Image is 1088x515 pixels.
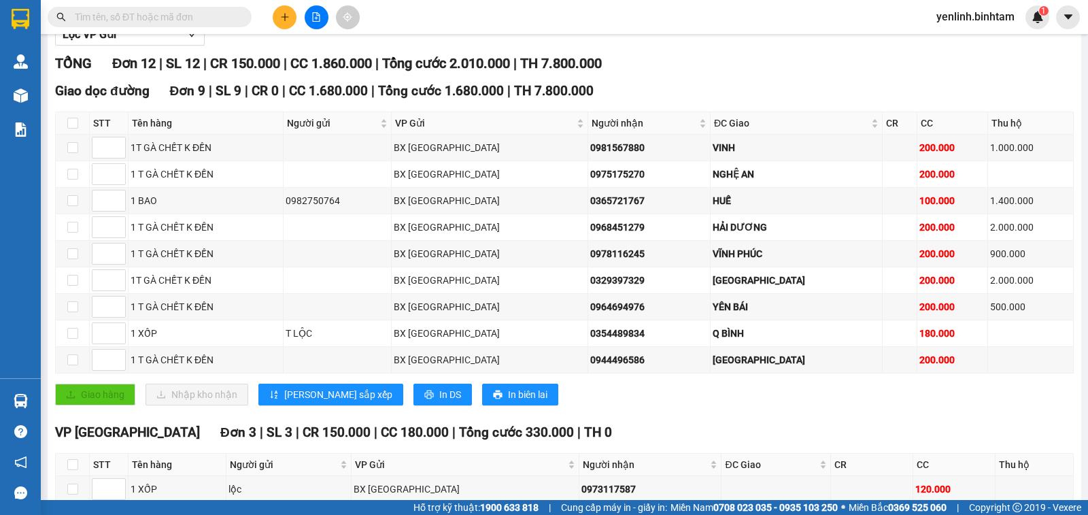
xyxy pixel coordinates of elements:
button: plus [273,5,296,29]
td: BX Quảng Ngãi [392,267,588,294]
span: copyright [1013,503,1022,512]
td: BX Quảng Ngãi [392,188,588,214]
div: 200.000 [919,299,985,314]
span: Miền Bắc [849,500,947,515]
span: Lọc VP Gửi [63,26,116,43]
div: 1 T GÀ CHẾT K ĐỀN [131,299,281,314]
div: 1.400.000 [990,193,1071,208]
span: TỔNG [55,55,92,71]
span: SL 12 [166,55,200,71]
div: 900.000 [990,246,1071,261]
div: BX [GEOGRAPHIC_DATA] [394,167,585,182]
div: 120.000 [915,482,993,497]
input: Tìm tên, số ĐT hoặc mã đơn [75,10,235,24]
span: Người gửi [230,457,338,472]
th: STT [90,112,129,135]
th: Tên hàng [129,454,226,476]
img: logo-vxr [12,9,29,29]
span: Tổng cước 2.010.000 [382,55,510,71]
div: 180.000 [919,326,985,341]
div: 1T GÀ CHẾT K ĐỀN [131,273,281,288]
span: | [284,55,287,71]
button: caret-down [1056,5,1080,29]
td: BX Quảng Ngãi [392,135,588,161]
div: 1 T GÀ CHẾT K ĐỀN [131,246,281,261]
span: printer [493,390,503,401]
div: BX [GEOGRAPHIC_DATA] [394,326,585,341]
div: 2.000.000 [990,273,1071,288]
span: Giao dọc đường [55,83,150,99]
span: | [549,500,551,515]
span: Người nhận [592,116,696,131]
span: ⚪️ [841,505,845,510]
span: | [296,425,299,440]
span: SL 9 [216,83,241,99]
td: BX Quảng Ngãi [392,347,588,373]
td: BX Quảng Ngãi [392,161,588,188]
img: solution-icon [14,122,28,137]
div: VĨNH PHÚC [713,246,880,261]
button: Lọc VP Gửi [55,24,205,46]
div: 0981567880 [590,140,708,155]
span: | [507,83,511,99]
span: | [245,83,248,99]
th: CC [913,454,996,476]
strong: 0708 023 035 - 0935 103 250 [713,502,838,513]
span: ĐC Giao [725,457,816,472]
div: 2.000.000 [990,220,1071,235]
strong: 0369 525 060 [888,502,947,513]
th: CR [831,454,913,476]
div: HẢI DƯƠNG [713,220,880,235]
span: Đơn 9 [170,83,206,99]
span: VP Gửi [355,457,565,472]
span: In DS [439,387,461,402]
button: printerIn DS [413,384,472,405]
div: 0982750764 [286,193,389,208]
span: | [260,425,263,440]
span: VP Gửi [395,116,573,131]
div: NGHỆ AN [713,167,880,182]
span: 1 [1041,6,1046,16]
th: CC [917,112,988,135]
div: 0964694976 [590,299,708,314]
div: 0968451279 [590,220,708,235]
div: 1 XỐP [131,482,224,497]
span: Người nhận [583,457,707,472]
span: CR 150.000 [210,55,280,71]
div: YÊN BÁI [713,299,880,314]
span: [PERSON_NAME] sắp xếp [284,387,392,402]
div: BX [GEOGRAPHIC_DATA] [394,220,585,235]
span: | [209,83,212,99]
span: | [452,425,456,440]
td: BX Quảng Ngãi [392,294,588,320]
img: warehouse-icon [14,394,28,408]
div: lộc [228,482,350,497]
button: downloadNhập kho nhận [146,384,248,405]
td: BX Quảng Ngãi [392,320,588,347]
span: | [282,83,286,99]
div: BX [GEOGRAPHIC_DATA] [394,273,585,288]
div: HUẾ [713,193,880,208]
span: down [186,29,197,39]
sup: 1 [1039,6,1049,16]
div: 200.000 [919,352,985,367]
div: 0354489834 [590,326,708,341]
div: [GEOGRAPHIC_DATA] [713,352,880,367]
span: plus [280,12,290,22]
span: question-circle [14,425,27,438]
span: CC 1.680.000 [289,83,368,99]
img: icon-new-feature [1032,11,1044,23]
div: 200.000 [919,273,985,288]
span: printer [424,390,434,401]
button: uploadGiao hàng [55,384,135,405]
div: BX [GEOGRAPHIC_DATA] [394,193,585,208]
div: 1 T GÀ CHẾT K ĐỀN [131,167,281,182]
th: Thu hộ [988,112,1074,135]
strong: 1900 633 818 [480,502,539,513]
span: CR 0 [252,83,279,99]
span: VP [GEOGRAPHIC_DATA] [55,425,200,440]
div: 1.000.000 [990,140,1071,155]
button: file-add [305,5,328,29]
span: sort-ascending [269,390,279,401]
div: 1 XỐP [131,326,281,341]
